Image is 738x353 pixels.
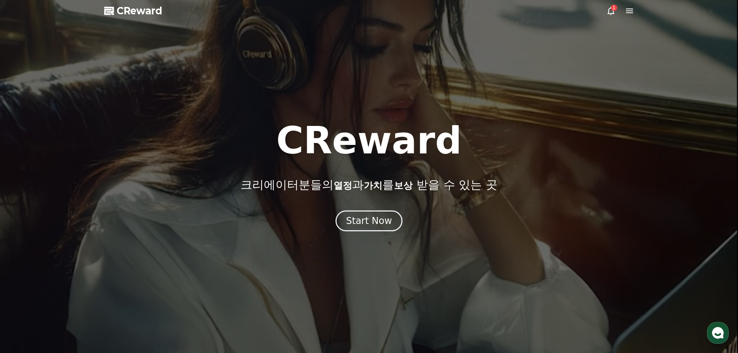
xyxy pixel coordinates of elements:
span: 가치 [364,180,382,191]
h1: CReward [276,122,462,159]
a: Start Now [335,218,403,226]
p: 크리에이터분들의 과 를 받을 수 있는 곳 [241,178,497,192]
a: CReward [104,5,162,17]
div: Start Now [346,215,392,227]
span: 열정 [334,180,352,191]
div: 1 [611,5,617,11]
span: CReward [117,5,162,17]
button: Start Now [335,210,403,231]
a: 1 [606,6,616,15]
span: 보상 [394,180,413,191]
